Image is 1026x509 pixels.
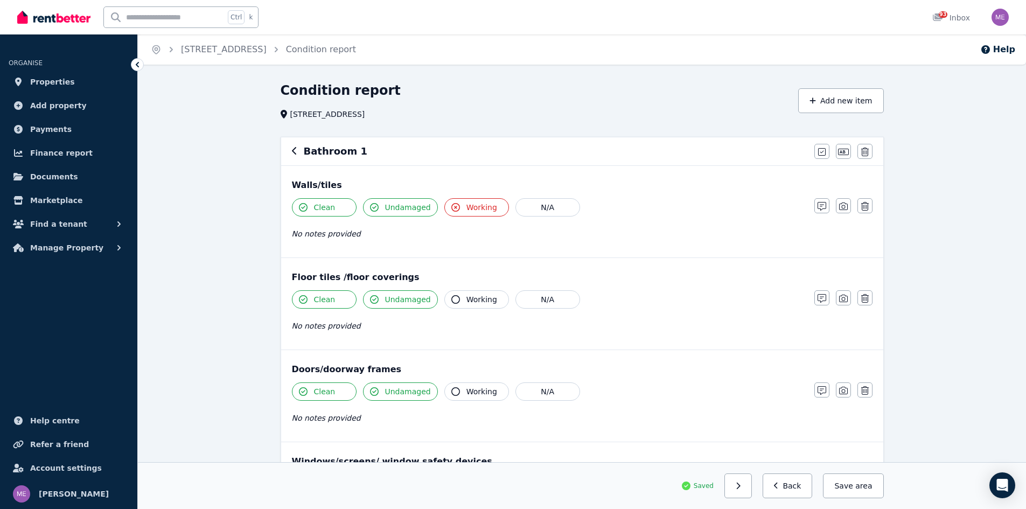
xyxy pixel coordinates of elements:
[9,190,129,211] a: Marketplace
[363,382,438,401] button: Undamaged
[9,213,129,235] button: Find a tenant
[9,59,43,67] span: ORGANISE
[292,229,361,238] span: No notes provided
[444,290,509,309] button: Working
[385,202,431,213] span: Undamaged
[9,95,129,116] a: Add property
[314,202,336,213] span: Clean
[290,109,365,120] span: [STREET_ADDRESS]
[292,363,873,376] div: Doors/doorway frames
[228,10,245,24] span: Ctrl
[30,414,80,427] span: Help centre
[363,198,438,217] button: Undamaged
[939,11,947,18] span: 93
[515,290,580,309] button: N/A
[798,88,884,113] button: Add new item
[30,241,103,254] span: Manage Property
[385,386,431,397] span: Undamaged
[249,13,253,22] span: k
[314,386,336,397] span: Clean
[466,202,497,213] span: Working
[363,290,438,309] button: Undamaged
[30,462,102,475] span: Account settings
[286,44,356,54] a: Condition report
[181,44,267,54] a: [STREET_ADDRESS]
[694,482,714,490] span: Saved
[292,414,361,422] span: No notes provided
[292,322,361,330] span: No notes provided
[9,118,129,140] a: Payments
[304,144,367,159] h6: Bathroom 1
[9,71,129,93] a: Properties
[292,271,873,284] div: Floor tiles /floor coverings
[292,382,357,401] button: Clean
[763,473,813,498] button: Back
[30,194,82,207] span: Marketplace
[855,480,872,491] span: area
[281,82,401,99] h1: Condition report
[292,290,357,309] button: Clean
[980,43,1015,56] button: Help
[9,457,129,479] a: Account settings
[466,386,497,397] span: Working
[30,123,72,136] span: Payments
[989,472,1015,498] div: Open Intercom Messenger
[515,198,580,217] button: N/A
[292,198,357,217] button: Clean
[9,166,129,187] a: Documents
[932,12,970,23] div: Inbox
[138,34,369,65] nav: Breadcrumb
[13,485,30,503] img: Melinda Enriquez
[385,294,431,305] span: Undamaged
[444,198,509,217] button: Working
[992,9,1009,26] img: Melinda Enriquez
[9,410,129,431] a: Help centre
[30,218,87,231] span: Find a tenant
[17,9,90,25] img: RentBetter
[292,455,873,468] div: Windows/screens/ window safety devices
[39,487,109,500] span: [PERSON_NAME]
[292,179,873,192] div: Walls/tiles
[30,438,89,451] span: Refer a friend
[314,294,336,305] span: Clean
[30,75,75,88] span: Properties
[444,382,509,401] button: Working
[9,434,129,455] a: Refer a friend
[823,473,883,498] button: Save area
[30,99,87,112] span: Add property
[515,382,580,401] button: N/A
[9,237,129,259] button: Manage Property
[466,294,497,305] span: Working
[30,170,78,183] span: Documents
[9,142,129,164] a: Finance report
[30,147,93,159] span: Finance report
